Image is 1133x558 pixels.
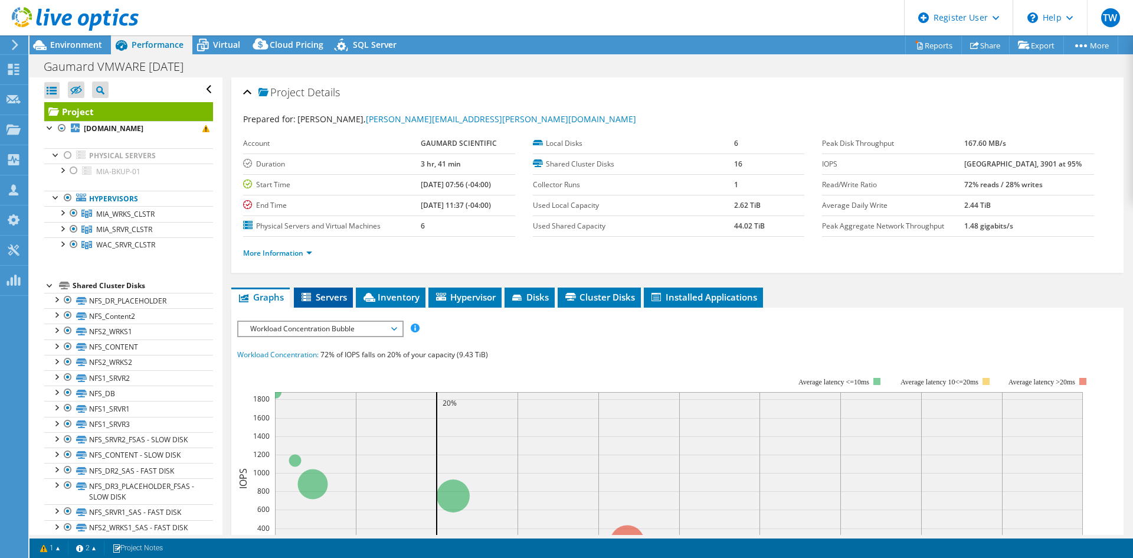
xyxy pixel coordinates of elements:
[533,220,734,232] label: Used Shared Capacity
[96,167,140,177] span: MIA-BKUP-01
[362,291,420,303] span: Inventory
[253,449,270,459] text: 1200
[421,159,461,169] b: 3 hr, 41 min
[104,541,171,556] a: Project Notes
[243,113,296,125] label: Prepared for:
[650,291,757,303] span: Installed Applications
[44,478,213,504] a: NFS_DR3_PLACEHOLDER_FSAS - SLOW DISK
[961,36,1010,54] a: Share
[44,164,213,179] a: MIA-BKUP-01
[1063,36,1118,54] a: More
[44,206,213,221] a: MIA_WRKS_CLSTR
[44,386,213,401] a: NFS_DB
[964,180,1043,190] b: 72% reads / 28% writes
[421,180,491,190] b: [DATE] 07:56 (-04:00)
[533,200,734,211] label: Used Local Capacity
[44,417,213,432] a: NFS1_SRVR3
[510,291,549,303] span: Disks
[237,291,284,303] span: Graphs
[734,221,765,231] b: 44.02 TiB
[44,340,213,355] a: NFS_CONTENT
[244,322,396,336] span: Workload Concentration Bubble
[253,431,270,441] text: 1400
[366,113,636,125] a: [PERSON_NAME][EMAIL_ADDRESS][PERSON_NAME][DOMAIN_NAME]
[44,102,213,121] a: Project
[353,39,397,50] span: SQL Server
[964,159,1082,169] b: [GEOGRAPHIC_DATA], 3901 at 95%
[243,179,421,191] label: Start Time
[73,279,213,293] div: Shared Cluster Disks
[258,87,304,99] span: Project
[564,291,635,303] span: Cluster Disks
[900,378,978,386] tspan: Average latency 10<=20ms
[307,85,340,99] span: Details
[44,237,213,253] a: WAC_SRVR_CLSTR
[905,36,962,54] a: Reports
[443,398,457,408] text: 20%
[38,60,202,73] h1: Gaumard VMWARE [DATE]
[96,240,155,250] span: WAC_SRVR_CLSTR
[44,148,213,164] a: Physical Servers
[44,463,213,478] a: NFS_DR2_SAS - FAST DISK
[1027,12,1038,23] svg: \n
[734,138,738,148] b: 6
[44,432,213,448] a: NFS_SRVR2_FSAS - SLOW DISK
[434,291,496,303] span: Hypervisor
[44,355,213,370] a: NFS2_WRKS2
[237,468,250,489] text: IOPS
[822,158,964,170] label: IOPS
[68,541,104,556] a: 2
[213,39,240,50] span: Virtual
[964,221,1013,231] b: 1.48 gigabits/s
[44,191,213,206] a: Hypervisors
[44,370,213,386] a: NFS1_SRVR2
[132,39,184,50] span: Performance
[822,220,964,232] label: Peak Aggregate Network Throughput
[320,350,488,360] span: 72% of IOPS falls on 20% of your capacity (9.43 TiB)
[253,468,270,478] text: 1000
[798,378,869,386] tspan: Average latency <=10ms
[533,138,734,149] label: Local Disks
[822,179,964,191] label: Read/Write Ratio
[734,159,742,169] b: 16
[243,158,421,170] label: Duration
[243,138,421,149] label: Account
[44,448,213,463] a: NFS_CONTENT - SLOW DISK
[964,200,991,210] b: 2.44 TiB
[734,200,761,210] b: 2.62 TiB
[257,486,270,496] text: 800
[822,138,964,149] label: Peak Disk Throughput
[964,138,1006,148] b: 167.60 MB/s
[734,180,738,190] b: 1
[1009,36,1064,54] a: Export
[44,520,213,536] a: NFS2_WRKS1_SAS - FAST DISK
[44,324,213,339] a: NFS2_WRKS1
[421,221,425,231] b: 6
[421,138,497,148] b: GAUMARD SCIENTIFIC
[243,220,421,232] label: Physical Servers and Virtual Machines
[1101,8,1120,27] span: TW
[44,121,213,136] a: [DOMAIN_NAME]
[32,541,68,556] a: 1
[44,401,213,416] a: NFS1_SRVR1
[533,179,734,191] label: Collector Runs
[253,413,270,423] text: 1600
[84,123,143,133] b: [DOMAIN_NAME]
[243,200,421,211] label: End Time
[44,293,213,308] a: NFS_DR_PLACEHOLDER
[1008,378,1075,386] text: Average latency >20ms
[300,291,347,303] span: Servers
[243,248,312,258] a: More Information
[257,504,270,514] text: 600
[44,222,213,237] a: MIA_SRVR_CLSTR
[533,158,734,170] label: Shared Cluster Disks
[253,394,270,404] text: 1800
[237,350,319,360] span: Workload Concentration:
[96,209,155,219] span: MIA_WRKS_CLSTR
[44,308,213,324] a: NFS_Content2
[257,523,270,533] text: 400
[270,39,323,50] span: Cloud Pricing
[421,200,491,210] b: [DATE] 11:37 (-04:00)
[44,504,213,520] a: NFS_SRVR1_SAS - FAST DISK
[297,113,636,125] span: [PERSON_NAME],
